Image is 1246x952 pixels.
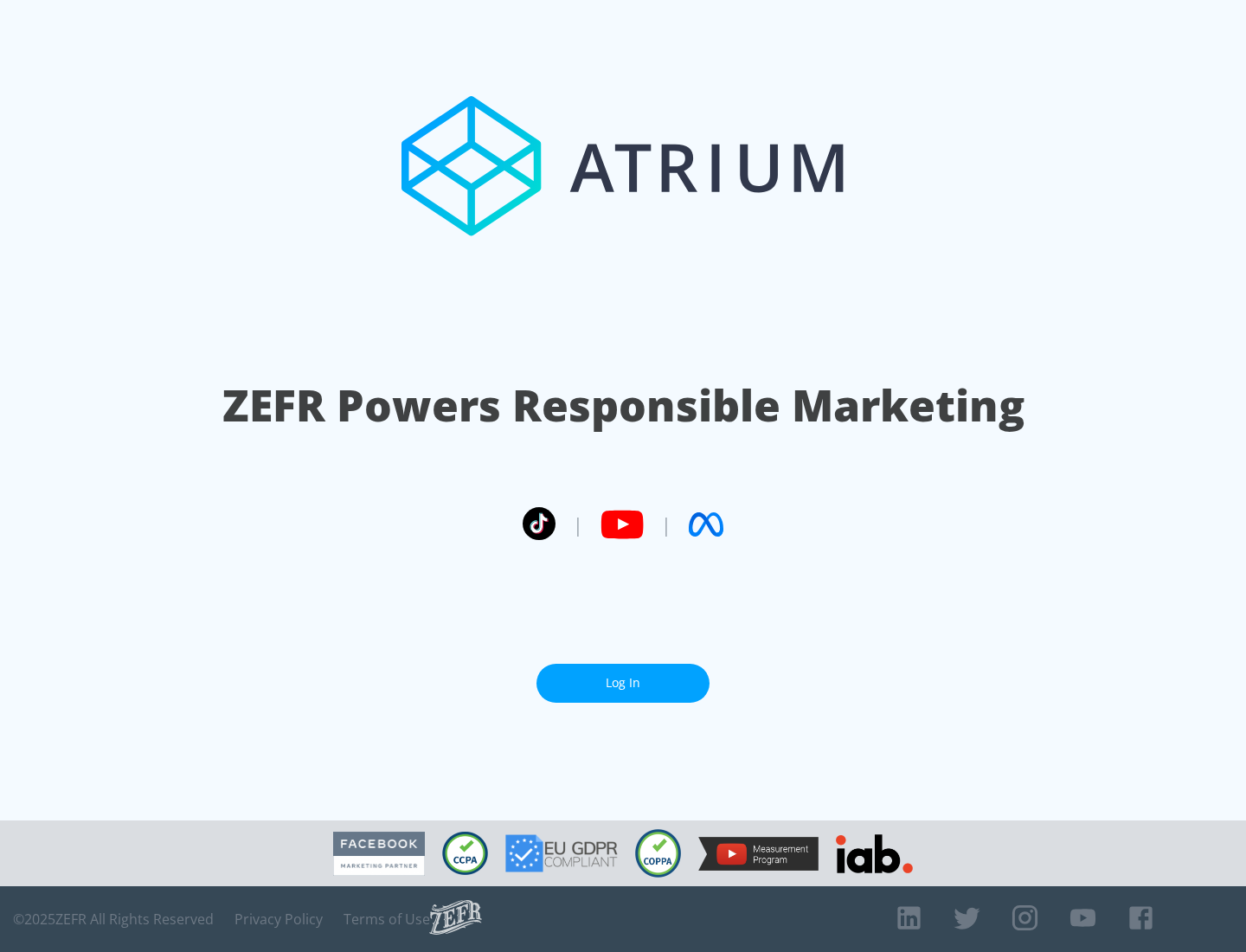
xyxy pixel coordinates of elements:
a: Log In [536,664,710,703]
img: COPPA Compliant [635,829,681,878]
img: GDPR Compliant [505,834,618,872]
img: Facebook Marketing Partner [333,832,425,876]
span: | [661,511,671,537]
span: © 2025 ZEFR All Rights Reserved [13,910,214,928]
img: CCPA Compliant [442,832,488,875]
img: YouTube Measurement Program [698,837,819,871]
img: IAB [836,834,913,873]
a: Privacy Policy [234,910,323,928]
h1: ZEFR Powers Responsible Marketing [222,376,1024,435]
span: | [573,511,583,537]
a: Terms of Use [344,910,430,928]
